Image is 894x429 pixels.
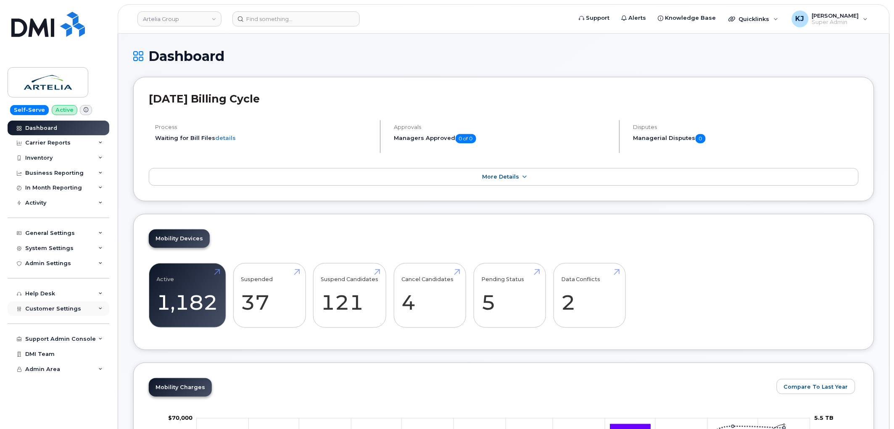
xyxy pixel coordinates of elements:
li: Waiting for Bill Files [155,134,373,142]
a: Suspended 37 [241,268,298,323]
span: Compare To Last Year [784,383,848,391]
h4: Process [155,124,373,130]
a: details [215,134,236,141]
button: Compare To Last Year [777,379,855,394]
tspan: $70,000 [168,414,193,421]
a: Suspend Candidates 121 [321,268,379,323]
h1: Dashboard [133,49,874,63]
h5: Managerial Disputes [633,134,859,143]
span: More Details [483,174,520,180]
a: Mobility Charges [149,378,212,397]
g: $0 [168,414,193,421]
a: Active 1,182 [157,268,218,323]
h5: Managers Approved [394,134,612,143]
span: 0 [696,134,706,143]
a: Data Conflicts 2 [561,268,618,323]
tspan: 5.5 TB [815,414,834,421]
h2: [DATE] Billing Cycle [149,92,859,105]
a: Mobility Devices [149,229,210,248]
a: Cancel Candidates 4 [401,268,458,323]
h4: Disputes [633,124,859,130]
h4: Approvals [394,124,612,130]
span: 0 of 0 [456,134,476,143]
a: Pending Status 5 [481,268,538,323]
